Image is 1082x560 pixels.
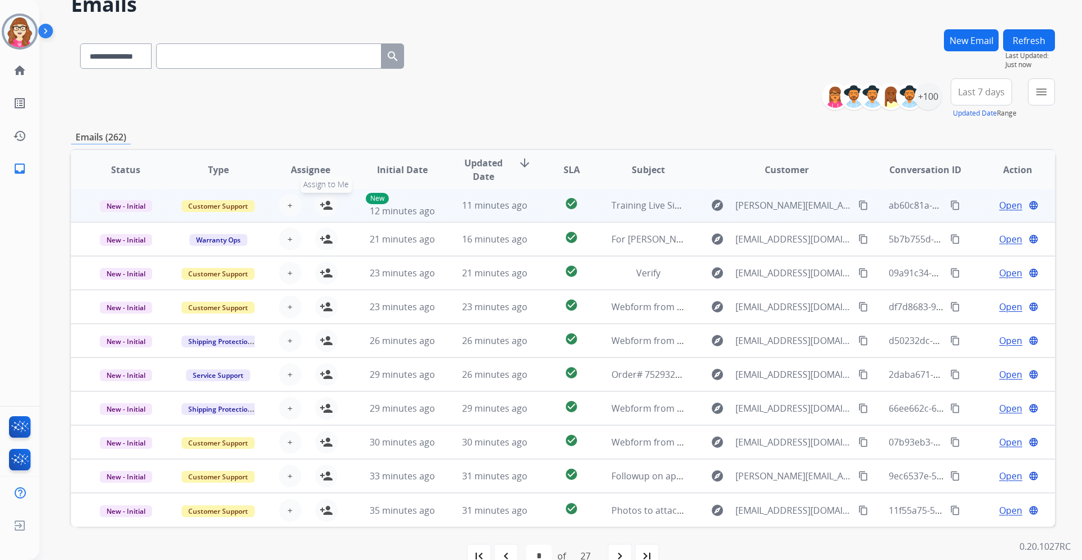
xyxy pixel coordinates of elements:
mat-icon: history [13,129,26,143]
span: New - Initial [100,471,152,483]
span: Training Live Sim: Do Not Assign ([PERSON_NAME]) [611,199,826,211]
span: New - Initial [100,369,152,381]
mat-icon: person_add [320,300,333,314]
mat-icon: inbox [13,162,26,175]
span: New - Initial [100,268,152,280]
span: 26 minutes ago [462,368,527,381]
mat-icon: language [1028,200,1039,210]
span: Webform from [EMAIL_ADDRESS][DOMAIN_NAME] on [DATE] [611,301,867,313]
span: [EMAIL_ADDRESS][DOMAIN_NAME] [735,368,852,381]
span: Range [953,108,1017,118]
mat-icon: content_copy [858,200,868,210]
span: 29 minutes ago [462,402,527,415]
span: Verify [636,267,660,279]
mat-icon: content_copy [858,268,868,278]
button: Updated Date [953,109,997,118]
span: 16 minutes ago [462,233,527,245]
mat-icon: person_add [320,435,333,449]
span: Customer Support [181,471,255,483]
span: Status [111,163,140,177]
p: 0.20.1027RC [1019,540,1071,553]
mat-icon: check_circle [565,264,578,278]
span: 30 minutes ago [462,436,527,448]
th: Action [963,150,1055,189]
mat-icon: explore [711,300,724,314]
span: df7d8683-9e1a-4bcc-b624-4ac77df76bc7 [889,301,1059,313]
span: Open [999,402,1022,415]
mat-icon: check_circle [565,468,578,481]
span: 21 minutes ago [462,267,527,279]
span: Initial Date [377,163,428,177]
span: Service Support [186,369,250,381]
mat-icon: content_copy [858,471,868,481]
span: Open [999,368,1022,381]
mat-icon: person_add [320,469,333,483]
button: + [279,465,301,487]
button: + [279,194,301,217]
mat-icon: check_circle [565,197,578,210]
mat-icon: language [1028,336,1039,346]
span: Customer Support [181,505,255,517]
span: 26 minutes ago [462,334,527,347]
span: [EMAIL_ADDRESS][DOMAIN_NAME] [735,504,852,517]
mat-icon: language [1028,234,1039,244]
mat-icon: language [1028,302,1039,312]
span: [PERSON_NAME][EMAIL_ADDRESS][PERSON_NAME][DOMAIN_NAME] [735,199,852,212]
span: Shipping Protection [181,403,259,415]
span: Last 7 days [958,90,1005,94]
mat-icon: explore [711,232,724,246]
span: Shipping Protection [181,336,259,347]
span: 12 minutes ago [370,205,435,217]
span: Webform from [EMAIL_ADDRESS][DOMAIN_NAME] on [DATE] [611,334,867,347]
span: 2daba671-eff7-4f31-a07e-3684baafed79 [889,368,1056,381]
mat-icon: content_copy [858,234,868,244]
mat-icon: explore [711,199,724,212]
mat-icon: search [386,50,400,63]
span: + [287,334,292,347]
span: 21 minutes ago [370,233,435,245]
span: New - Initial [100,302,152,314]
mat-icon: person_add [320,334,333,347]
button: Last 7 days [951,78,1012,105]
mat-icon: explore [711,469,724,483]
span: Assignee [291,163,330,177]
span: New - Initial [100,505,152,517]
mat-icon: content_copy [950,369,960,380]
span: [EMAIL_ADDRESS][DOMAIN_NAME] [735,435,852,449]
mat-icon: content_copy [950,437,960,447]
span: Subject [632,163,665,177]
span: Updated Date [458,156,509,183]
mat-icon: content_copy [950,505,960,515]
span: Type [208,163,229,177]
mat-icon: language [1028,505,1039,515]
span: 31 minutes ago [462,470,527,482]
span: Conversation ID [889,163,961,177]
mat-icon: check_circle [565,298,578,312]
span: New - Initial [100,234,152,246]
span: 31 minutes ago [462,504,527,517]
mat-icon: person_add [320,402,333,415]
span: + [287,504,292,517]
span: 07b93eb3-61c3-4c29-a131-5f0ce7fb93ce [889,436,1057,448]
mat-icon: content_copy [858,403,868,413]
span: Open [999,199,1022,212]
mat-icon: language [1028,437,1039,447]
span: Warranty Ops [189,234,247,246]
span: Open [999,469,1022,483]
mat-icon: person_add [320,232,333,246]
mat-icon: check_circle [565,366,578,380]
mat-icon: check_circle [565,400,578,413]
span: New - Initial [100,403,152,415]
span: + [287,300,292,314]
mat-icon: language [1028,268,1039,278]
mat-icon: content_copy [858,336,868,346]
span: + [287,435,292,449]
span: New - Initial [100,336,152,347]
mat-icon: person_add [320,266,333,280]
span: + [287,368,292,381]
span: Order# 7529327. Customer Name: [PERSON_NAME]. Reference #5202478100 - ba40efea-7529327 [611,368,1019,381]
mat-icon: home [13,64,26,77]
mat-icon: check_circle [565,502,578,515]
mat-icon: check_circle [565,434,578,447]
p: Emails (262) [71,130,131,144]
